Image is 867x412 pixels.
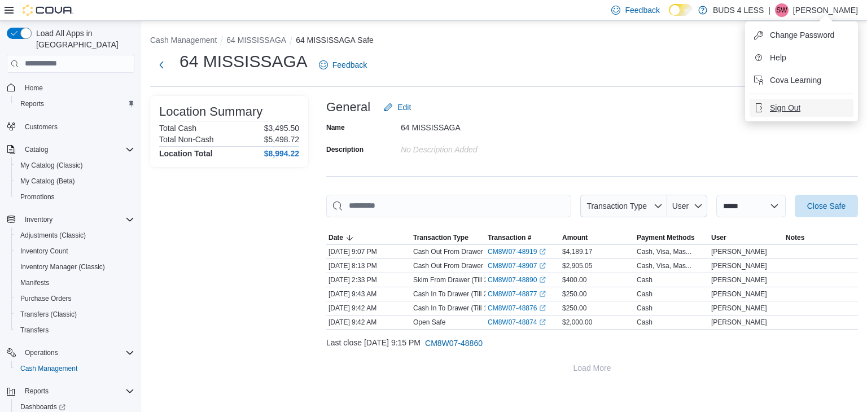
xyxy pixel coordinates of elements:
[413,247,503,256] p: Cash Out From Drawer (Till 2)
[16,97,134,111] span: Reports
[637,275,653,284] div: Cash
[16,260,110,274] a: Inventory Manager (Classic)
[264,135,299,144] p: $5,498.72
[16,276,134,290] span: Manifests
[488,233,531,242] span: Transaction #
[32,28,134,50] span: Load All Apps in [GEOGRAPHIC_DATA]
[159,124,196,133] h6: Total Cash
[634,231,709,244] button: Payment Methods
[20,99,44,108] span: Reports
[488,247,546,256] a: CM8W07-48919External link
[397,102,411,113] span: Edit
[159,135,214,144] h6: Total Non-Cash
[2,142,139,157] button: Catalog
[11,96,139,112] button: Reports
[150,36,217,45] button: Cash Management
[326,287,411,301] div: [DATE] 9:43 AM
[539,305,546,312] svg: External link
[16,190,134,204] span: Promotions
[11,189,139,205] button: Promotions
[11,227,139,243] button: Adjustments (Classic)
[413,233,468,242] span: Transaction Type
[573,362,611,374] span: Load More
[16,362,82,375] a: Cash Management
[783,231,858,244] button: Notes
[16,244,73,258] a: Inventory Count
[20,213,134,226] span: Inventory
[20,161,83,170] span: My Catalog (Classic)
[425,338,483,349] span: CM8W07-48860
[16,159,134,172] span: My Catalog (Classic)
[411,231,485,244] button: Transaction Type
[326,123,345,132] label: Name
[775,3,789,17] div: Silas Witort
[20,231,86,240] span: Adjustments (Classic)
[20,143,52,156] button: Catalog
[20,310,77,319] span: Transfers (Classic)
[379,96,415,119] button: Edit
[401,119,552,132] div: 64 MISSISSAGA
[326,301,411,315] div: [DATE] 9:42 AM
[11,361,139,376] button: Cash Management
[20,177,75,186] span: My Catalog (Beta)
[16,308,134,321] span: Transfers (Classic)
[16,276,54,290] a: Manifests
[20,192,55,201] span: Promotions
[11,322,139,338] button: Transfers
[776,3,787,17] span: SW
[637,233,695,242] span: Payment Methods
[16,159,87,172] a: My Catalog (Classic)
[560,231,634,244] button: Amount
[539,319,546,326] svg: External link
[326,332,858,354] div: Last close [DATE] 9:15 PM
[711,233,726,242] span: User
[711,275,767,284] span: [PERSON_NAME]
[25,387,49,396] span: Reports
[16,308,81,321] a: Transfers (Classic)
[625,5,659,16] span: Feedback
[16,174,134,188] span: My Catalog (Beta)
[20,402,65,411] span: Dashboards
[713,3,764,17] p: BUDS 4 LESS
[562,290,586,299] span: $250.00
[711,261,767,270] span: [PERSON_NAME]
[329,233,343,242] span: Date
[314,54,371,76] a: Feedback
[770,52,786,63] span: Help
[11,291,139,306] button: Purchase Orders
[226,36,286,45] button: 64 MISSISSAGA
[413,261,503,270] p: Cash Out From Drawer (Till 1)
[326,245,411,258] div: [DATE] 9:07 PM
[539,248,546,255] svg: External link
[16,292,134,305] span: Purchase Orders
[586,201,647,211] span: Transaction Type
[413,275,490,284] p: Skim From Drawer (Till 2)
[485,231,560,244] button: Transaction #
[488,275,546,284] a: CM8W07-48890External link
[672,201,689,211] span: User
[488,318,546,327] a: CM8W07-48874External link
[296,36,374,45] button: 64 MISSISSAGA Safe
[23,5,73,16] img: Cova
[562,261,592,270] span: $2,905.05
[770,74,821,86] span: Cova Learning
[11,259,139,275] button: Inventory Manager (Classic)
[16,229,90,242] a: Adjustments (Classic)
[16,244,134,258] span: Inventory Count
[326,259,411,273] div: [DATE] 8:13 PM
[562,275,586,284] span: $400.00
[770,102,800,113] span: Sign Out
[711,304,767,313] span: [PERSON_NAME]
[786,233,804,242] span: Notes
[413,290,489,299] p: Cash In To Drawer (Till 2)
[795,195,858,217] button: Close Safe
[25,215,52,224] span: Inventory
[20,247,68,256] span: Inventory Count
[637,318,653,327] div: Cash
[16,97,49,111] a: Reports
[20,143,134,156] span: Catalog
[20,81,47,95] a: Home
[150,54,173,76] button: Next
[413,304,489,313] p: Cash In To Drawer (Till 1)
